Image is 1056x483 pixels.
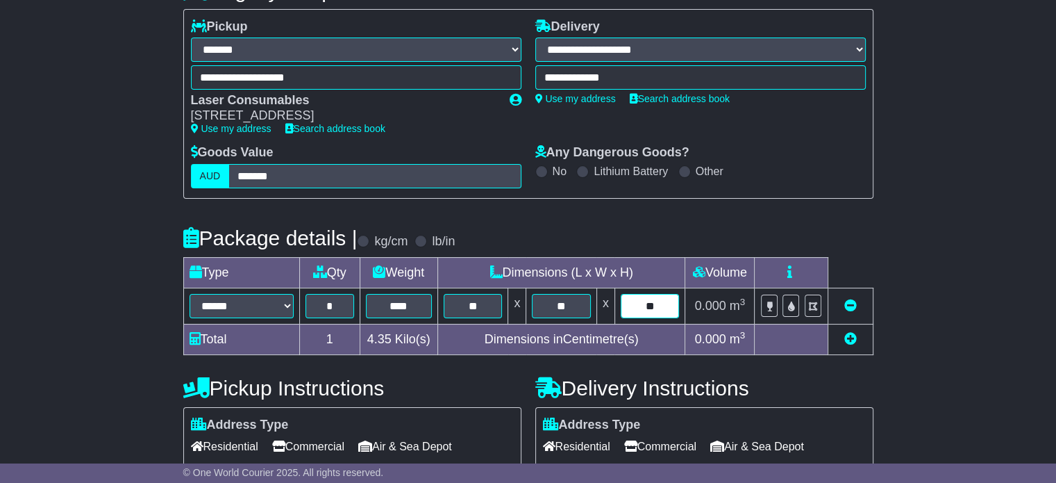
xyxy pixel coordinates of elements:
sup: 3 [740,330,746,341]
sup: 3 [740,297,746,307]
span: Commercial [272,436,344,457]
label: AUD [191,164,230,188]
label: Other [696,165,723,178]
td: x [508,288,526,324]
label: Goods Value [191,145,274,161]
label: Pickup [191,19,248,35]
label: Delivery [535,19,600,35]
label: Lithium Battery [594,165,668,178]
a: Search address book [285,123,385,134]
div: [STREET_ADDRESS] [191,108,496,124]
label: kg/cm [374,234,408,249]
a: Add new item [844,332,857,346]
td: Total [183,324,299,354]
td: Dimensions (L x W x H) [437,257,685,288]
td: Volume [685,257,755,288]
span: 4.35 [367,332,392,346]
a: Search address book [630,93,730,104]
label: Address Type [191,418,289,433]
span: Residential [543,436,610,457]
span: © One World Courier 2025. All rights reserved. [183,467,384,478]
h4: Delivery Instructions [535,377,873,400]
td: x [596,288,614,324]
td: 1 [299,324,360,354]
div: Laser Consumables [191,93,496,108]
label: lb/in [432,234,455,249]
span: 0.000 [695,299,726,313]
td: Type [183,257,299,288]
span: 0.000 [695,332,726,346]
a: Use my address [191,123,271,134]
label: Address Type [543,418,641,433]
a: Use my address [535,93,616,104]
h4: Pickup Instructions [183,377,521,400]
h4: Package details | [183,227,358,249]
span: Air & Sea Depot [358,436,452,457]
span: Commercial [624,436,696,457]
span: Residential [191,436,258,457]
span: m [730,332,746,346]
span: Air & Sea Depot [710,436,804,457]
span: m [730,299,746,313]
td: Weight [360,257,437,288]
td: Qty [299,257,360,288]
td: Kilo(s) [360,324,437,354]
label: Any Dangerous Goods? [535,145,689,161]
td: Dimensions in Centimetre(s) [437,324,685,354]
label: No [553,165,567,178]
a: Remove this item [844,299,857,313]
